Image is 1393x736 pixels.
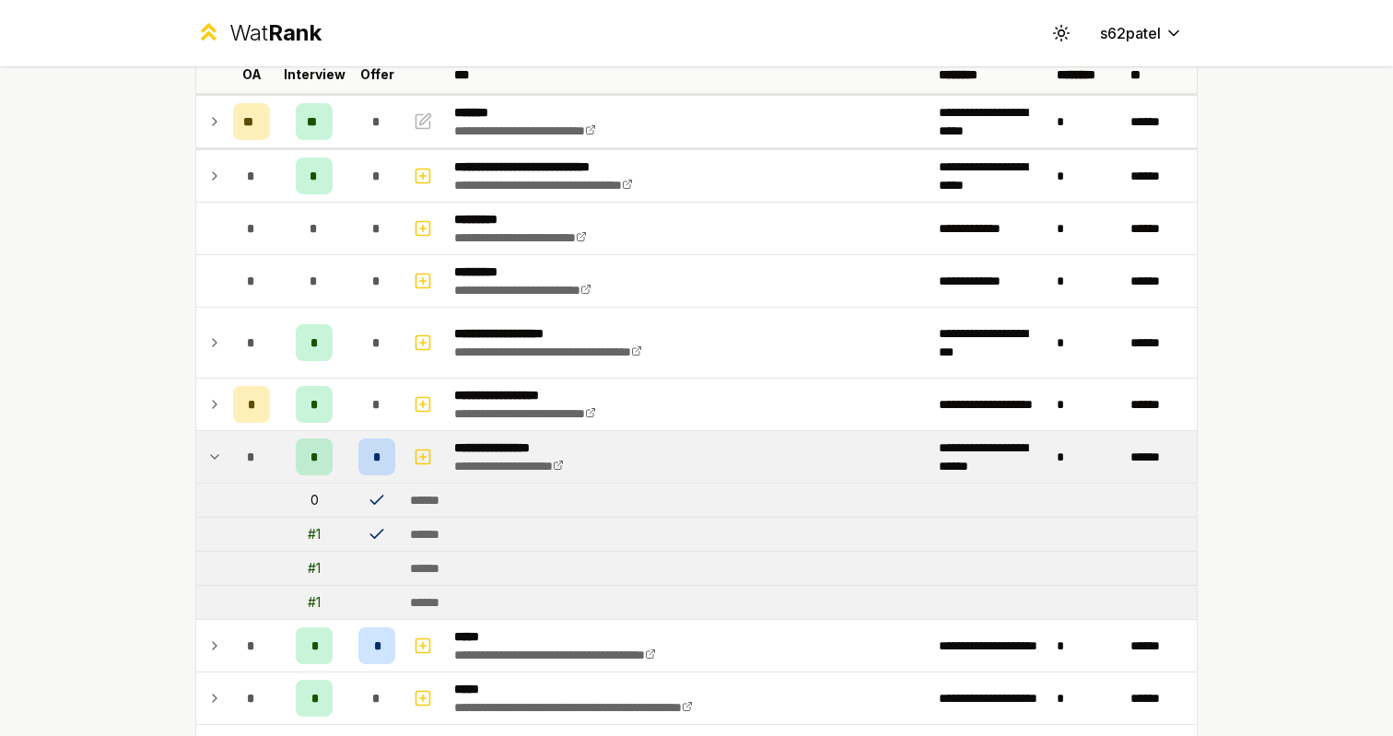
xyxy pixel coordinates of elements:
p: OA [242,65,262,84]
div: # 1 [308,593,321,612]
td: 0 [277,484,351,517]
span: Rank [268,19,322,46]
button: s62patel [1085,17,1198,50]
div: # 1 [308,525,321,543]
p: Offer [360,65,394,84]
div: # 1 [308,559,321,578]
span: s62patel [1100,22,1161,44]
a: WatRank [195,18,322,48]
p: Interview [284,65,345,84]
div: Wat [229,18,322,48]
